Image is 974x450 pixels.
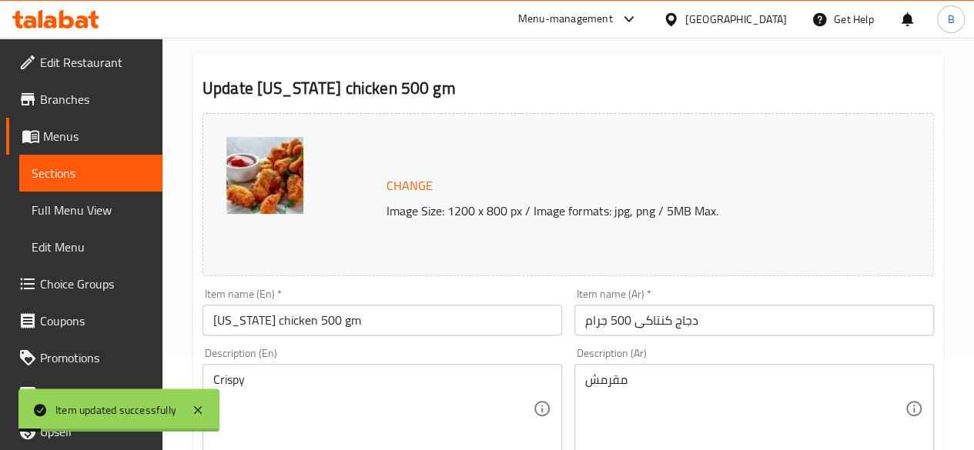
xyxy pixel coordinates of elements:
[685,11,787,28] div: [GEOGRAPHIC_DATA]
[6,302,162,339] a: Coupons
[213,372,533,445] textarea: Crispy
[202,305,562,335] input: Enter name En
[32,164,150,182] span: Sections
[6,339,162,376] a: Promotions
[40,422,150,441] span: Upsell
[380,202,893,220] p: Image Size: 1200 x 800 px / Image formats: jpg, png / 5MB Max.
[40,385,150,404] span: Menu disclaimer
[518,10,613,28] div: Menu-management
[6,265,162,302] a: Choice Groups
[193,25,943,40] h4: Ready To Cook section
[6,118,162,155] a: Menus
[202,77,934,100] h2: Update [US_STATE] chicken 500 gm
[6,44,162,81] a: Edit Restaurant
[40,312,150,330] span: Coupons
[226,137,303,214] img: %D8%AF%D8%AC%D8%A7%D8%AC_%D9%83%D9%86%D8%AA%D8%A7%D9%83%D9%8A_%D9%88%D8%B2%D9%86_500_%D8%AC%D8%B1...
[387,175,433,197] span: Change
[55,402,176,418] div: Item updated successfully
[40,90,150,108] span: Branches
[947,11,954,28] span: B
[6,413,162,450] a: Upsell
[32,201,150,219] span: Full Menu View
[19,155,162,192] a: Sections
[574,305,934,335] input: Enter name Ar
[40,53,150,72] span: Edit Restaurant
[6,376,162,413] a: Menu disclaimer
[380,170,439,202] button: Change
[19,228,162,265] a: Edit Menu
[19,192,162,228] a: Full Menu View
[43,127,150,145] span: Menus
[32,238,150,256] span: Edit Menu
[40,275,150,293] span: Choice Groups
[585,372,905,445] textarea: مقرمش
[6,81,162,118] a: Branches
[40,348,150,367] span: Promotions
